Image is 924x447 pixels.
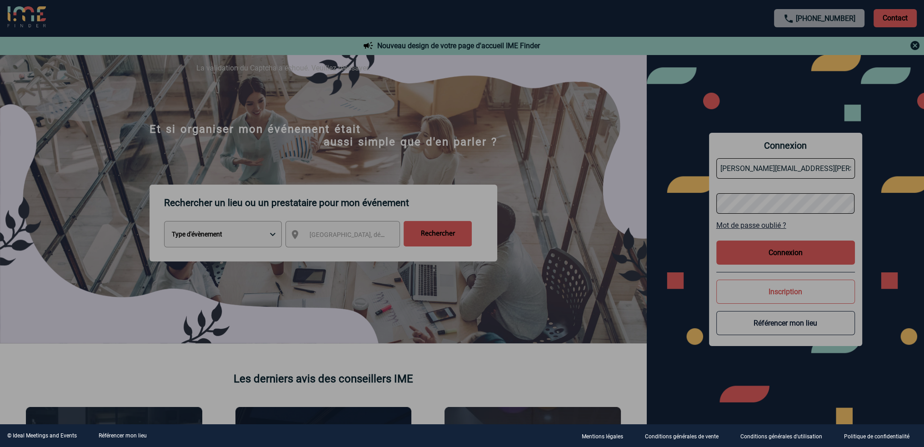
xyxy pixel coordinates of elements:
a: Conditions générales de vente [638,432,733,440]
a: Référencer mon lieu [99,432,147,439]
div: La validation du Captcha a échoué. Veuillez réessayer. [185,52,739,95]
p: Conditions générales de vente [645,433,719,440]
p: Conditions générales d'utilisation [740,433,822,440]
a: Politique de confidentialité [837,432,924,440]
a: Mentions légales [574,432,638,440]
p: Mentions légales [582,433,623,440]
div: © Ideal Meetings and Events [7,432,77,439]
a: Conditions générales d'utilisation [733,432,837,440]
p: Politique de confidentialité [844,433,909,440]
